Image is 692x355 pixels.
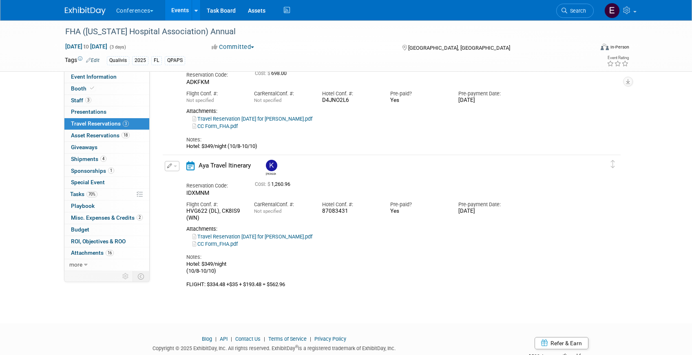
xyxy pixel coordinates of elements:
[64,212,149,224] a: Misc. Expenses & Credits2
[186,97,214,103] span: Not specified
[71,238,126,245] span: ROI, Objectives & ROO
[71,85,96,92] span: Booth
[100,156,106,162] span: 4
[186,79,209,85] span: ADKFKM
[255,181,271,187] span: Cost: $
[186,90,242,97] div: Flight Conf. #:
[64,189,149,200] a: Tasks70%
[264,160,278,176] div: Kelly Parker
[213,336,219,342] span: |
[186,261,583,288] div: Hotel: $349/night (10/8-10/10) FLIGHT: $334.48 +$35 + $193.48 = $562.96
[186,136,583,143] div: Notes:
[71,108,106,115] span: Presentations
[322,208,378,215] div: 87083431
[64,71,149,83] a: Event Information
[69,261,82,268] span: more
[604,3,620,18] img: Erin Anderson
[266,171,276,176] div: Kelly Parker
[86,57,99,63] a: Edit
[255,181,294,187] span: 1,260.96
[64,130,149,141] a: Asset Reservations18
[254,208,281,214] span: Not specified
[151,56,162,65] div: FL
[71,120,129,127] span: Travel Reservations
[192,116,312,122] a: Travel Reservation [DATE] for [PERSON_NAME].pdf
[64,106,149,118] a: Presentations
[71,132,130,139] span: Asset Reservations
[186,226,583,232] div: Attachments:
[209,43,257,51] button: Committed
[254,201,310,208] div: Car Conf. #:
[295,344,298,349] sup: ®
[65,56,99,65] td: Tags
[109,44,126,50] span: (3 days)
[186,201,242,208] div: Flight Conf. #:
[107,56,129,65] div: Qualivis
[254,97,281,103] span: Not specified
[65,43,108,50] span: [DATE] [DATE]
[322,90,378,97] div: Hotel Conf. #:
[64,95,149,106] a: Staff3
[119,271,133,282] td: Personalize Event Tab Strip
[186,190,209,196] span: IDXMNM
[64,236,149,247] a: ROI, Objectives & ROO
[86,191,97,197] span: 70%
[186,161,195,170] i: Aya Travel Itinerary
[535,337,588,349] a: Refer & Earn
[390,97,399,103] span: Yes
[314,336,346,342] a: Privacy Policy
[262,336,267,342] span: |
[255,71,290,76] span: 698.00
[71,214,143,221] span: Misc. Expenses & Credits
[71,156,106,162] span: Shipments
[192,234,312,240] a: Travel Reservation [DATE] for [PERSON_NAME].pdf
[71,144,97,150] span: Giveaways
[64,118,149,130] a: Travel Reservations3
[64,259,149,271] a: more
[71,179,105,185] span: Special Event
[186,143,583,150] div: Hotel: $349/night (10/8-10/10)
[390,201,446,208] div: Pre-paid?
[390,90,446,97] div: Pre-paid?
[64,177,149,188] a: Special Event
[254,90,310,97] div: Car Conf. #:
[71,168,114,174] span: Sponsorships
[262,90,276,97] span: Rental
[64,201,149,212] a: Playbook
[611,160,615,168] i: Click and drag to move item
[64,154,149,165] a: Shipments4
[458,97,475,103] span: [DATE]
[137,214,143,220] span: 2
[556,4,594,18] a: Search
[262,201,276,207] span: Rental
[322,201,378,208] div: Hotel Conf. #:
[220,336,228,342] a: API
[132,56,148,65] div: 2025
[108,168,114,174] span: 1
[71,97,91,104] span: Staff
[186,71,243,79] div: Reservation Code:
[601,44,609,50] img: Format-Inperson.png
[192,123,238,129] a: CC Form_FHA.pdf
[186,254,583,261] div: Notes:
[610,44,629,50] div: In-Person
[266,160,277,171] img: Kelly Parker
[64,224,149,236] a: Budget
[458,201,514,208] div: Pre-payment Date:
[64,247,149,259] a: Attachments16
[229,336,234,342] span: |
[546,42,630,55] div: Event Format
[255,71,271,76] span: Cost: $
[268,336,307,342] a: Terms of Service
[123,121,129,127] span: 3
[408,45,510,51] span: [GEOGRAPHIC_DATA], [GEOGRAPHIC_DATA]
[165,56,185,65] div: QPAPS
[186,182,243,190] div: Reservation Code:
[65,7,106,15] img: ExhibitDay
[85,97,91,103] span: 3
[82,43,90,50] span: to
[458,90,514,97] div: Pre-payment Date:
[70,191,97,197] span: Tasks
[62,24,581,39] div: FHA ([US_STATE] Hospital Association) Annual
[322,97,378,104] div: D4JNO2L6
